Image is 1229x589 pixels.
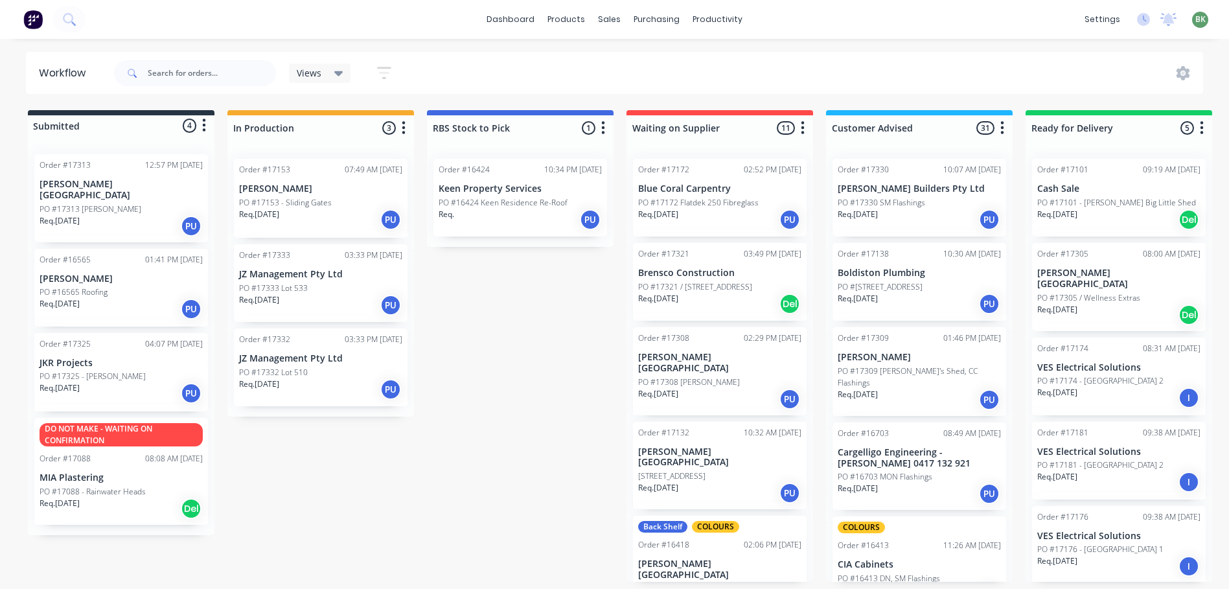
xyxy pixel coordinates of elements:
[40,486,146,498] p: PO #17088 - Rainwater Heads
[833,327,1006,416] div: Order #1730901:46 PM [DATE][PERSON_NAME]PO #17309 [PERSON_NAME]'s Shed, CC FlashingsReq.[DATE]PU
[692,521,739,533] div: COLOURS
[1037,427,1088,439] div: Order #17181
[1178,556,1199,577] div: I
[838,209,878,220] p: Req. [DATE]
[1037,387,1077,398] p: Req. [DATE]
[638,376,740,388] p: PO #17308 [PERSON_NAME]
[239,209,279,220] p: Req. [DATE]
[40,254,91,266] div: Order #16565
[40,273,203,284] p: [PERSON_NAME]
[234,159,408,238] div: Order #1715307:49 AM [DATE][PERSON_NAME]PO #17153 - Sliding GatesReq.[DATE]PU
[838,389,878,400] p: Req. [DATE]
[638,352,801,374] p: [PERSON_NAME][GEOGRAPHIC_DATA]
[1037,248,1088,260] div: Order #17305
[380,379,401,400] div: PU
[544,164,602,176] div: 10:34 PM [DATE]
[1032,422,1206,500] div: Order #1718109:38 AM [DATE]VES Electrical SolutionsPO #17181 - [GEOGRAPHIC_DATA] 2Req.[DATE]I
[1143,164,1200,176] div: 09:19 AM [DATE]
[943,248,1001,260] div: 10:30 AM [DATE]
[627,10,686,29] div: purchasing
[380,209,401,230] div: PU
[148,60,276,86] input: Search for orders...
[1178,472,1199,492] div: I
[744,332,801,344] div: 02:29 PM [DATE]
[1037,459,1164,471] p: PO #17181 - [GEOGRAPHIC_DATA] 2
[633,422,807,510] div: Order #1713210:32 AM [DATE][PERSON_NAME][GEOGRAPHIC_DATA][STREET_ADDRESS]Req.[DATE]PU
[239,183,402,194] p: [PERSON_NAME]
[838,164,889,176] div: Order #17330
[181,216,201,237] div: PU
[239,353,402,364] p: JZ Management Pty Ltd
[838,483,878,494] p: Req. [DATE]
[145,338,203,350] div: 04:07 PM [DATE]
[23,10,43,29] img: Factory
[39,65,92,81] div: Workflow
[1143,248,1200,260] div: 08:00 AM [DATE]
[40,472,203,483] p: MIA Plastering
[833,159,1006,237] div: Order #1733010:07 AM [DATE][PERSON_NAME] Builders Pty LtdPO #17330 SM FlashingsReq.[DATE]PU
[838,248,889,260] div: Order #17138
[40,423,203,446] div: DO NOT MAKE - WAITING ON CONFIRMATION
[744,164,801,176] div: 02:52 PM [DATE]
[943,164,1001,176] div: 10:07 AM [DATE]
[979,389,1000,410] div: PU
[40,338,91,350] div: Order #17325
[638,332,689,344] div: Order #17308
[1037,292,1140,304] p: PO #17305 / Wellness Extras
[34,333,208,412] div: Order #1732504:07 PM [DATE]JKR ProjectsPO #17325 - [PERSON_NAME]Req.[DATE]PU
[744,248,801,260] div: 03:49 PM [DATE]
[1178,209,1199,230] div: Del
[638,482,678,494] p: Req. [DATE]
[40,159,91,171] div: Order #17313
[838,293,878,305] p: Req. [DATE]
[744,539,801,551] div: 02:06 PM [DATE]
[345,334,402,345] div: 03:33 PM [DATE]
[838,352,1001,363] p: [PERSON_NAME]
[239,367,308,378] p: PO #17332 Lot 510
[638,293,678,305] p: Req. [DATE]
[1032,338,1206,415] div: Order #1717408:31 AM [DATE]VES Electrical SolutionsPO #17174 - [GEOGRAPHIC_DATA] 2Req.[DATE]I
[638,539,689,551] div: Order #16418
[1143,511,1200,523] div: 09:38 AM [DATE]
[1037,268,1200,290] p: [PERSON_NAME][GEOGRAPHIC_DATA]
[40,179,203,201] p: [PERSON_NAME][GEOGRAPHIC_DATA]
[638,521,687,533] div: Back Shelf
[297,66,321,80] span: Views
[1078,10,1127,29] div: settings
[838,573,940,584] p: PO #16413 DN, SM Flashings
[779,389,800,410] div: PU
[239,164,290,176] div: Order #17153
[433,159,607,237] div: Order #1642410:34 PM [DATE]Keen Property ServicesPO #16424 Keen Residence Re-RoofReq.PU
[979,483,1000,504] div: PU
[439,209,454,220] p: Req.
[1037,164,1088,176] div: Order #17101
[943,540,1001,551] div: 11:26 AM [DATE]
[638,281,752,293] p: PO #17321 / [STREET_ADDRESS]
[439,164,490,176] div: Order #16424
[686,10,749,29] div: productivity
[40,371,146,382] p: PO #17325 - [PERSON_NAME]
[239,378,279,390] p: Req. [DATE]
[638,446,801,468] p: [PERSON_NAME][GEOGRAPHIC_DATA]
[838,281,923,293] p: PO #[STREET_ADDRESS]
[181,383,201,404] div: PU
[234,329,408,406] div: Order #1733203:33 PM [DATE]JZ Management Pty LtdPO #17332 Lot 510Req.[DATE]PU
[1037,471,1077,483] p: Req. [DATE]
[1037,555,1077,567] p: Req. [DATE]
[838,447,1001,469] p: Cargelligo Engineering - [PERSON_NAME] 0417 132 921
[1037,343,1088,354] div: Order #17174
[1143,427,1200,439] div: 09:38 AM [DATE]
[345,249,402,261] div: 03:33 PM [DATE]
[541,10,592,29] div: products
[40,298,80,310] p: Req. [DATE]
[145,159,203,171] div: 12:57 PM [DATE]
[239,249,290,261] div: Order #17333
[838,540,889,551] div: Order #16413
[638,559,801,581] p: [PERSON_NAME][GEOGRAPHIC_DATA]
[638,164,689,176] div: Order #17172
[838,471,932,483] p: PO #16703 MON Flashings
[1037,544,1164,555] p: PO #17176 - [GEOGRAPHIC_DATA] 1
[638,427,689,439] div: Order #17132
[145,254,203,266] div: 01:41 PM [DATE]
[838,197,925,209] p: PO #17330 SM Flashings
